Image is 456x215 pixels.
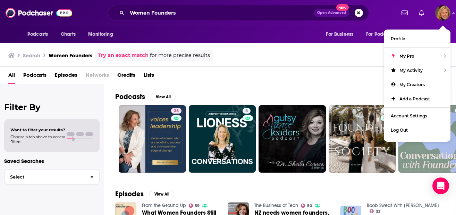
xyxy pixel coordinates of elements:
span: My Creators [399,82,425,87]
span: Charts [61,30,76,39]
div: Search podcasts, credits, & more... [108,5,369,21]
a: 5 [189,105,256,173]
button: Show profile menu [435,5,450,20]
a: 59 [189,204,200,208]
a: My Creators [384,77,450,92]
span: Choose a tab above to access filters. [10,134,65,144]
a: 23 [329,105,396,173]
button: Select [4,169,100,185]
span: 38 [174,108,179,115]
span: 50 [307,204,312,207]
span: Open Advanced [317,11,346,15]
h3: Women Founders [49,52,92,59]
a: 33 [370,209,381,213]
button: Open AdvancedNew [314,9,349,17]
span: 33 [376,210,381,213]
button: open menu [362,28,409,41]
a: Credits [117,69,135,84]
span: for more precise results [150,51,210,59]
h2: Filter By [4,102,100,112]
a: The Business of Tech [254,202,298,208]
a: Show notifications dropdown [399,7,411,19]
span: 5 [245,108,248,115]
a: Lists [144,69,154,84]
button: View All [149,190,174,198]
a: Episodes [55,69,77,84]
a: 50 [301,204,312,208]
span: Networks [86,69,109,84]
span: Add a Podcast [399,96,430,101]
span: Profile [391,36,405,41]
a: 38 [171,108,181,114]
a: 23 [381,108,391,114]
img: Podchaser - Follow, Share and Rate Podcasts [6,6,72,19]
span: Podcasts [27,30,48,39]
button: open menu [321,28,362,41]
a: 38 [119,105,186,173]
a: Show notifications dropdown [416,7,427,19]
a: 5 [243,108,251,114]
a: Profile [384,32,450,46]
a: Podcasts [23,69,47,84]
span: My Pro [399,53,414,59]
a: Charts [56,28,80,41]
img: User Profile [435,5,450,20]
span: For Business [326,30,353,39]
a: Add a Podcast [384,92,450,106]
h2: Podcasts [115,92,145,101]
h3: Search [23,52,40,59]
span: Select [5,175,85,179]
a: All [8,69,15,84]
div: Open Intercom Messenger [432,177,449,194]
p: Saved Searches [4,158,100,164]
ul: Show profile menu [384,30,450,142]
span: Account Settings [391,113,427,118]
a: EpisodesView All [115,190,174,198]
a: From the Ground Up [142,202,186,208]
span: New [336,4,349,11]
span: For Podcasters [366,30,399,39]
button: open menu [408,28,433,41]
a: Try an exact match [98,51,149,59]
span: Monitoring [88,30,113,39]
h2: Episodes [115,190,144,198]
button: View All [151,93,176,101]
a: PodcastsView All [115,92,176,101]
span: Want to filter your results? [10,127,65,132]
a: Boob Sweat With Katie Sturino [367,202,439,208]
span: Logged in as LauraHVM [435,5,450,20]
span: 59 [195,204,200,207]
input: Search podcasts, credits, & more... [127,7,314,18]
button: open menu [23,28,57,41]
a: Account Settings [384,109,450,123]
button: open menu [83,28,122,41]
span: Log Out [391,127,408,133]
span: My Activity [399,68,423,73]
